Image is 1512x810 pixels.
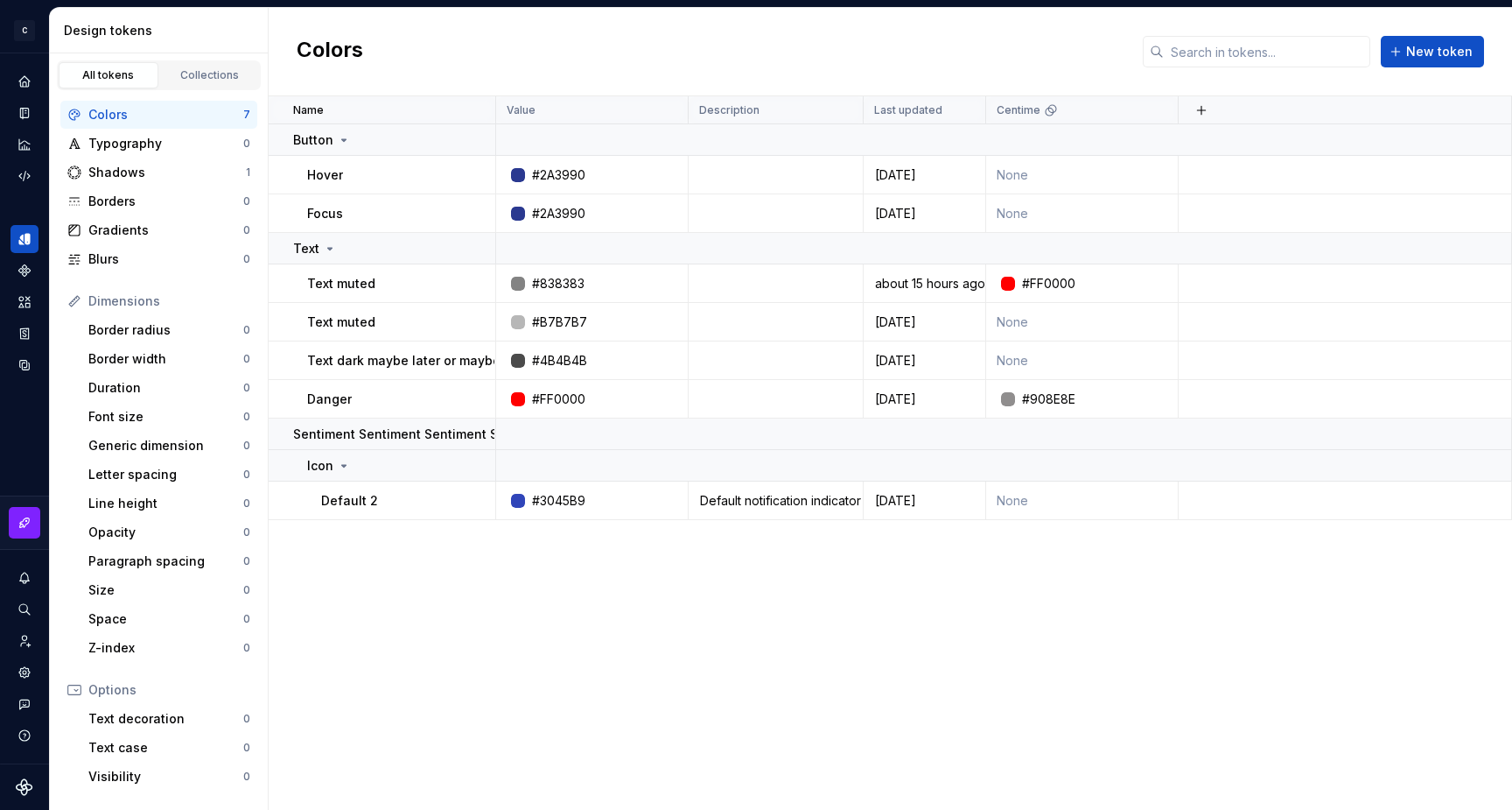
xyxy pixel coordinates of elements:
[88,681,250,699] div: Options
[64,22,261,39] div: Design tokens
[81,547,257,575] a: Paragraph spacing0
[88,250,243,268] div: Blurs
[60,245,257,273] a: Blurs0
[88,379,243,397] div: Duration
[864,275,984,292] div: about 15 hours ago
[88,350,243,368] div: Border width
[81,518,257,546] a: Opacity0
[864,352,984,370] div: [DATE]
[88,408,243,426] div: Font size
[243,497,250,511] div: 0
[1164,36,1370,67] input: Search in tokens...
[307,275,375,292] p: Text muted
[16,778,33,796] svg: Supernova Logo
[88,466,243,483] div: Letter spacing
[88,639,243,657] div: Z-index
[307,205,343,222] p: Focus
[88,581,243,599] div: Size
[81,763,257,791] a: Visibility0
[293,426,928,443] p: Sentiment Sentiment Sentiment Sentiment SentimentSentimentSentimentSentimentSentimentSentiment
[88,524,243,541] div: Opacity
[10,130,38,158] div: Analytics
[81,403,257,431] a: Font size0
[986,194,1179,233] td: None
[243,381,250,395] div: 0
[243,137,250,151] div: 0
[986,482,1179,520] td: None
[864,166,984,184] div: [DATE]
[88,768,243,785] div: Visibility
[864,492,984,510] div: [DATE]
[88,135,243,152] div: Typography
[10,564,38,592] button: Notifications
[81,576,257,604] a: Size0
[60,158,257,187] a: Shadows1
[532,352,587,370] div: #4B4B4B
[81,634,257,662] a: Z-index0
[243,223,250,237] div: 0
[293,103,324,117] p: Name
[997,103,1040,117] p: Centime
[81,374,257,402] a: Duration0
[293,240,319,257] p: Text
[60,101,257,129] a: Colors7
[321,492,378,510] p: Default 2
[243,770,250,784] div: 0
[246,166,250,180] div: 1
[10,659,38,687] a: Settings
[10,67,38,95] div: Home
[243,612,250,626] div: 0
[243,712,250,726] div: 0
[243,352,250,366] div: 0
[297,36,363,67] h2: Colors
[88,437,243,454] div: Generic dimension
[1381,36,1484,67] button: New token
[243,323,250,337] div: 0
[81,461,257,489] a: Letter spacing0
[864,391,984,408] div: [DATE]
[307,391,352,408] p: Danger
[88,292,250,310] div: Dimensions
[10,162,38,190] a: Code automation
[10,627,38,655] div: Invite team
[10,288,38,316] div: Assets
[1406,43,1473,60] span: New token
[88,106,243,123] div: Colors
[243,252,250,266] div: 0
[243,194,250,208] div: 0
[864,205,984,222] div: [DATE]
[532,275,584,292] div: #838383
[88,495,243,512] div: Line height
[3,11,45,49] button: C
[532,205,585,222] div: #2A3990
[10,595,38,623] button: Search ⌘K
[88,739,243,757] div: Text case
[243,525,250,539] div: 0
[864,313,984,331] div: [DATE]
[10,257,38,285] a: Components
[65,68,152,82] div: All tokens
[307,352,569,370] p: Text dark maybe later or maybe add it now
[243,108,250,122] div: 7
[307,166,343,184] p: Hover
[532,166,585,184] div: #2A3990
[243,468,250,482] div: 0
[10,225,38,253] a: Design tokens
[81,490,257,518] a: Line height0
[88,321,243,339] div: Border radius
[10,690,38,718] button: Contact support
[10,99,38,127] a: Documentation
[81,605,257,633] a: Space0
[986,156,1179,194] td: None
[243,741,250,755] div: 0
[307,457,333,475] p: Icon
[986,303,1179,342] td: None
[874,103,942,117] p: Last updated
[88,553,243,570] div: Paragraph spacing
